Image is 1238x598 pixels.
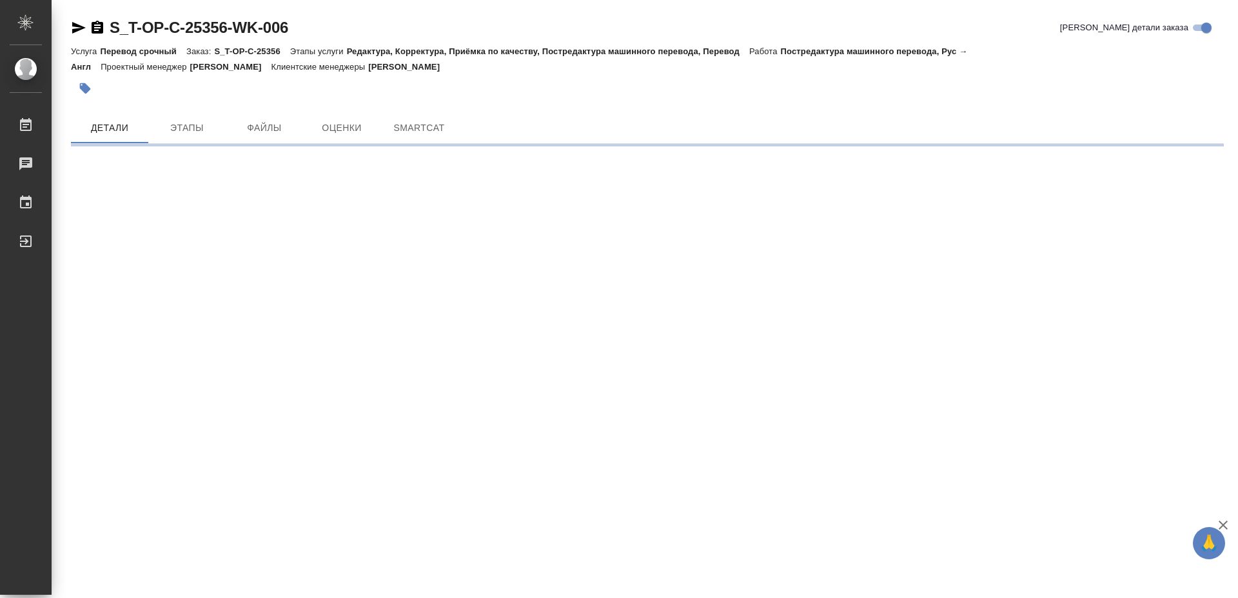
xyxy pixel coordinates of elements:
button: Скопировать ссылку для ЯМессенджера [71,20,86,35]
span: Этапы [156,120,218,136]
p: Заказ: [186,46,214,56]
p: [PERSON_NAME] [190,62,271,72]
p: Перевод срочный [100,46,186,56]
a: S_T-OP-C-25356-WK-006 [110,19,288,36]
button: 🙏 [1193,527,1225,559]
p: Этапы услуги [290,46,347,56]
p: Клиентские менеджеры [271,62,369,72]
span: SmartCat [388,120,450,136]
p: Редактура, Корректура, Приёмка по качеству, Постредактура машинного перевода, Перевод [347,46,749,56]
span: Файлы [233,120,295,136]
button: Скопировать ссылку [90,20,105,35]
button: Добавить тэг [71,74,99,103]
span: Оценки [311,120,373,136]
p: [PERSON_NAME] [368,62,449,72]
p: S_T-OP-C-25356 [214,46,290,56]
p: Работа [749,46,781,56]
span: 🙏 [1198,530,1220,557]
p: Проектный менеджер [101,62,190,72]
span: Детали [79,120,141,136]
span: [PERSON_NAME] детали заказа [1060,21,1188,34]
p: Услуга [71,46,100,56]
